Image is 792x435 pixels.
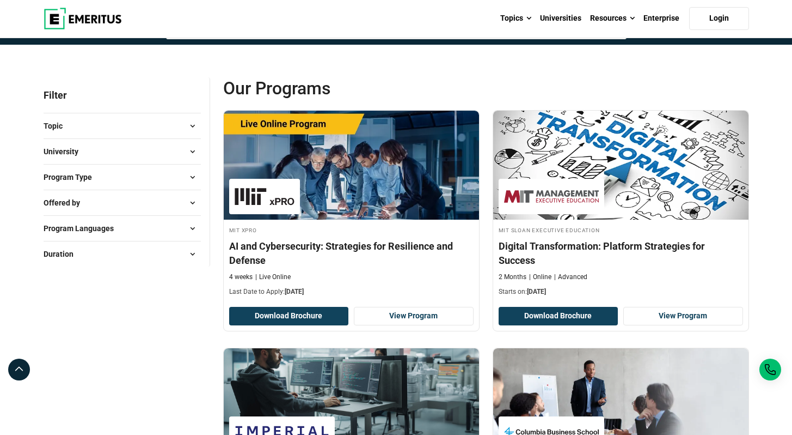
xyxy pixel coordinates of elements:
a: Login [689,7,749,30]
p: 2 Months [499,273,526,282]
button: Download Brochure [229,307,349,325]
a: Digital Transformation Course by MIT Sloan Executive Education - August 21, 2025 MIT Sloan Execut... [493,111,748,302]
h4: MIT Sloan Executive Education [499,225,743,234]
button: Program Languages [44,220,201,237]
p: Online [529,273,551,282]
button: University [44,143,201,160]
a: AI and Machine Learning Course by MIT xPRO - August 20, 2025 MIT xPRO MIT xPRO AI and Cybersecuri... [224,111,479,302]
p: Advanced [554,273,587,282]
span: Duration [44,248,82,260]
img: MIT Sloan Executive Education [504,184,599,209]
p: Starts on: [499,287,743,297]
p: Last Date to Apply: [229,287,474,297]
img: MIT xPRO [235,184,294,209]
span: Program Type [44,171,101,183]
span: University [44,146,87,158]
button: Offered by [44,195,201,211]
button: Program Type [44,169,201,185]
span: Our Programs [223,77,486,99]
a: View Program [623,307,743,325]
img: Digital Transformation: Platform Strategies for Success | Online Digital Transformation Course [493,111,748,220]
button: Download Brochure [499,307,618,325]
a: View Program [354,307,474,325]
span: Offered by [44,197,89,209]
img: AI and Cybersecurity: Strategies for Resilience and Defense | Online AI and Machine Learning Course [224,111,479,220]
span: Program Languages [44,222,122,234]
p: Live Online [255,273,291,282]
h4: MIT xPRO [229,225,474,234]
span: [DATE] [527,288,546,295]
p: Filter [44,77,201,113]
p: 4 weeks [229,273,253,282]
button: Topic [44,118,201,134]
span: [DATE] [285,288,304,295]
h4: AI and Cybersecurity: Strategies for Resilience and Defense [229,239,474,267]
h4: Digital Transformation: Platform Strategies for Success [499,239,743,267]
button: Duration [44,246,201,262]
span: Topic [44,120,71,132]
